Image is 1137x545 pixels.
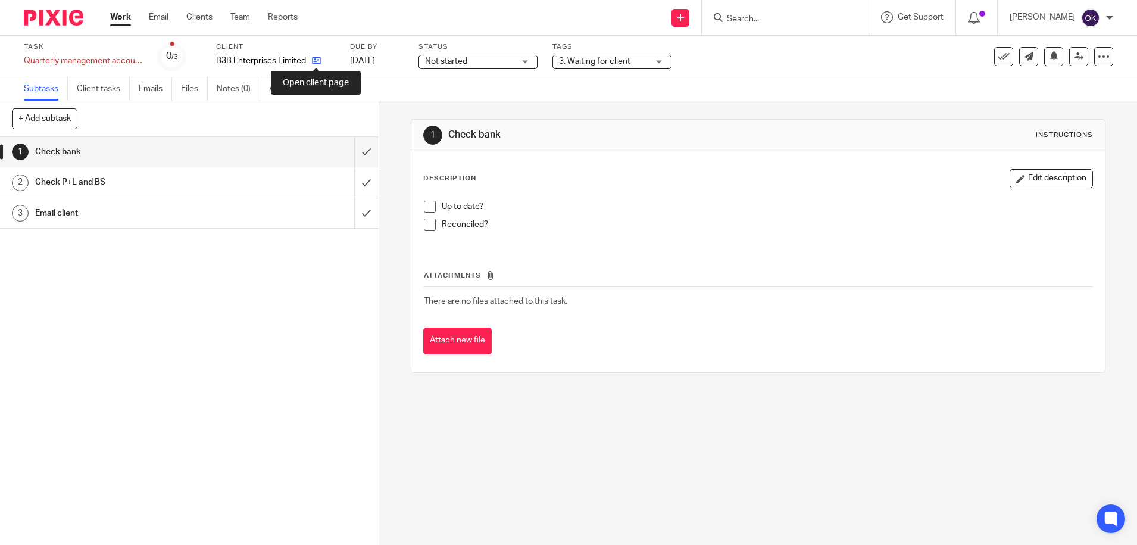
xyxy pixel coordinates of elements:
[423,126,442,145] div: 1
[442,219,1092,231] p: Reconciled?
[425,57,467,66] span: Not started
[12,175,29,191] div: 2
[269,77,315,101] a: Audit logs
[24,55,143,67] div: Quarterly management accounts
[139,77,172,101] a: Emails
[1036,130,1093,140] div: Instructions
[442,201,1092,213] p: Up to date?
[424,297,567,306] span: There are no files attached to this task.
[1010,169,1093,188] button: Edit description
[216,55,306,67] p: B3B Enterprises Limited
[1010,11,1075,23] p: [PERSON_NAME]
[35,143,240,161] h1: Check bank
[217,77,260,101] a: Notes (0)
[149,11,168,23] a: Email
[1081,8,1100,27] img: svg%3E
[423,174,476,183] p: Description
[35,204,240,222] h1: Email client
[181,77,208,101] a: Files
[186,11,213,23] a: Clients
[268,11,298,23] a: Reports
[35,173,240,191] h1: Check P+L and BS
[559,57,630,66] span: 3. Waiting for client
[216,42,335,52] label: Client
[24,77,68,101] a: Subtasks
[418,42,538,52] label: Status
[552,42,671,52] label: Tags
[12,108,77,129] button: + Add subtask
[230,11,250,23] a: Team
[24,10,83,26] img: Pixie
[350,42,404,52] label: Due by
[24,42,143,52] label: Task
[166,49,178,63] div: 0
[726,14,833,25] input: Search
[424,272,481,279] span: Attachments
[12,144,29,160] div: 1
[423,328,492,354] button: Attach new file
[77,77,130,101] a: Client tasks
[171,54,178,60] small: /3
[110,11,131,23] a: Work
[898,13,944,21] span: Get Support
[12,205,29,222] div: 3
[350,57,375,65] span: [DATE]
[448,129,783,141] h1: Check bank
